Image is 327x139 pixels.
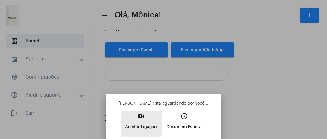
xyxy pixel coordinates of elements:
[125,122,157,132] p: Aceitar Ligação
[111,100,216,107] p: [PERSON_NAME] está aguardando por você...
[162,111,207,137] button: Deixar em Espera
[128,100,155,107] div: Aceitar ligação
[138,113,145,120] mat-icon: video_call
[167,122,202,132] p: Deixar em Espera
[181,113,188,120] mat-icon: access_time
[121,111,162,137] button: Aceitar Ligação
